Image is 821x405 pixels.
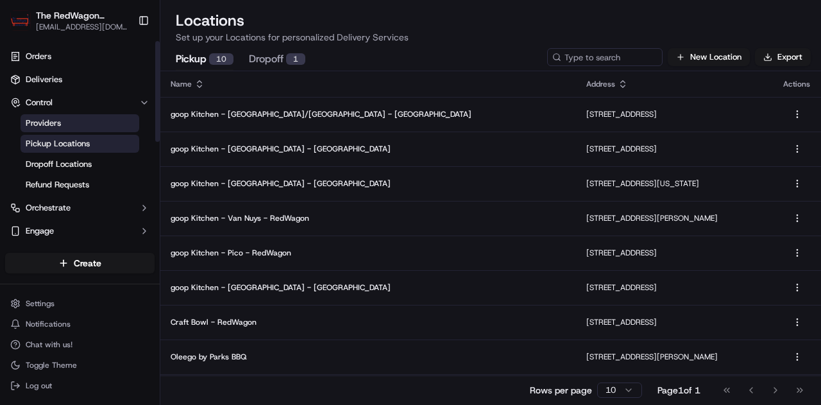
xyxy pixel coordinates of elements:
span: Knowledge Base [26,287,98,300]
p: [STREET_ADDRESS] [586,317,763,327]
button: Export [755,48,811,66]
p: [STREET_ADDRESS] [586,248,763,258]
div: Start new chat [58,123,210,135]
img: 1736555255976-a54dd68f-1ca7-489b-9aae-adbdc363a1c4 [26,234,36,245]
a: Powered byPylon [90,309,155,320]
span: [DATE] [114,199,140,209]
button: See all [199,164,233,180]
span: Pylon [128,310,155,320]
button: Control [5,92,155,113]
a: 📗Knowledge Base [8,282,103,305]
span: Log out [26,381,52,391]
p: goop Kitchen - Pico - RedWagon [171,248,566,258]
img: 4920774857489_3d7f54699973ba98c624_72.jpg [27,123,50,146]
div: Actions [783,79,811,89]
a: Pickup Locations [21,135,139,153]
button: Pickup [176,49,233,71]
img: 1736555255976-a54dd68f-1ca7-489b-9aae-adbdc363a1c4 [26,200,36,210]
a: Deliveries [5,69,155,90]
button: New Location [668,48,750,66]
div: Page 1 of 1 [657,384,700,397]
button: Chat with us! [5,336,155,354]
h2: Locations [176,10,806,31]
button: Settings [5,295,155,313]
a: Refund Requests [21,176,139,194]
p: [STREET_ADDRESS][PERSON_NAME] [586,352,763,362]
span: • [106,199,111,209]
img: Grace Nketiah [13,187,33,207]
button: Notifications [5,315,155,333]
p: Oleego by Parks BBQ [171,352,566,362]
span: Chat with us! [26,340,72,350]
span: Refund Requests [26,179,89,191]
a: Orders [5,46,155,67]
span: [PERSON_NAME] [40,199,104,209]
span: Deliveries [26,74,62,85]
p: Rows per page [530,384,592,397]
span: Settings [26,298,55,309]
span: Control [26,97,53,108]
span: Engage [26,225,54,237]
p: goop Kitchen - [GEOGRAPHIC_DATA] - [GEOGRAPHIC_DATA] [171,178,566,189]
p: goop Kitchen - [GEOGRAPHIC_DATA] - [GEOGRAPHIC_DATA] [171,282,566,293]
p: [STREET_ADDRESS] [586,109,763,119]
p: [STREET_ADDRESS][US_STATE] [586,178,763,189]
p: Craft Bowl - RedWagon [171,317,566,327]
div: We're available if you need us! [58,135,176,146]
button: Dropoff [249,49,305,71]
p: Set up your Locations for personalized Delivery Services [176,31,806,44]
input: Type to search [547,48,663,66]
span: Toggle Theme [26,360,77,370]
div: Past conversations [13,167,86,177]
img: Nash [13,13,38,39]
span: API Documentation [121,287,206,300]
span: Notifications [26,319,71,329]
p: Welcome 👋 [13,51,233,72]
input: Got a question? Start typing here... [33,83,231,96]
p: goop Kitchen - [GEOGRAPHIC_DATA]/[GEOGRAPHIC_DATA] - [GEOGRAPHIC_DATA] [171,109,566,119]
button: Engage [5,221,155,241]
div: 📗 [13,288,23,298]
span: Pickup Locations [26,138,90,150]
div: 💻 [108,288,119,298]
button: The RedWagon Delivers [36,9,128,22]
div: 1 [286,53,305,65]
span: Providers [26,117,61,129]
span: Create [74,257,101,270]
div: 10 [209,53,233,65]
span: Orders [26,51,51,62]
button: Create [5,253,155,273]
button: [EMAIL_ADDRESS][DOMAIN_NAME] [36,22,128,32]
a: Dropoff Locations [21,155,139,173]
span: [DATE] [114,234,140,244]
p: [STREET_ADDRESS] [586,282,763,293]
div: Name [171,79,566,89]
a: Providers [21,114,139,132]
img: 1736555255976-a54dd68f-1ca7-489b-9aae-adbdc363a1c4 [13,123,36,146]
div: Address [586,79,763,89]
button: Log out [5,377,155,395]
a: 💻API Documentation [103,282,211,305]
button: The RedWagon DeliversThe RedWagon Delivers[EMAIL_ADDRESS][DOMAIN_NAME] [5,5,133,36]
span: [PERSON_NAME] [40,234,104,244]
span: Orchestrate [26,202,71,214]
button: Orchestrate [5,198,155,218]
p: goop Kitchen - Van Nuys - RedWagon [171,213,566,223]
button: Start new chat [218,126,233,142]
button: Toggle Theme [5,356,155,374]
img: Liam S. [13,221,33,242]
p: goop Kitchen - [GEOGRAPHIC_DATA] - [GEOGRAPHIC_DATA] [171,144,566,154]
p: [STREET_ADDRESS] [586,144,763,154]
p: [STREET_ADDRESS][PERSON_NAME] [586,213,763,223]
img: The RedWagon Delivers [10,10,31,31]
span: • [106,234,111,244]
span: Dropoff Locations [26,159,92,170]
